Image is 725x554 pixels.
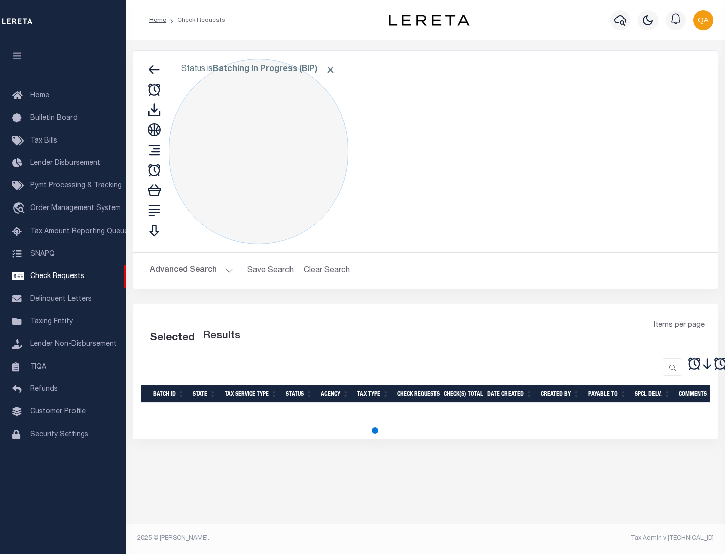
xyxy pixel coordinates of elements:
[30,137,57,145] span: Tax Bills
[149,385,189,403] th: Batch Id
[353,385,393,403] th: Tax Type
[30,205,121,212] span: Order Management System
[30,182,122,189] span: Pymt Processing & Tracking
[203,328,240,344] label: Results
[30,273,84,280] span: Check Requests
[537,385,584,403] th: Created By
[30,160,100,167] span: Lender Disbursement
[393,385,440,403] th: Check Requests
[241,261,300,281] button: Save Search
[30,115,78,122] span: Bulletin Board
[389,15,469,26] img: logo-dark.svg
[221,385,282,403] th: Tax Service Type
[130,534,426,543] div: 2025 © [PERSON_NAME].
[483,385,537,403] th: Date Created
[282,385,317,403] th: Status
[584,385,631,403] th: Payable To
[150,261,233,281] button: Advanced Search
[149,17,166,23] a: Home
[30,408,86,415] span: Customer Profile
[30,431,88,438] span: Security Settings
[325,64,336,75] span: Click to Remove
[433,534,714,543] div: Tax Admin v.[TECHNICAL_ID]
[317,385,353,403] th: Agency
[30,250,55,257] span: SNAPQ
[213,65,336,74] b: Batching In Progress (BIP)
[693,10,713,30] img: svg+xml;base64,PHN2ZyB4bWxucz0iaHR0cDovL3d3dy53My5vcmcvMjAwMC9zdmciIHBvaW50ZXItZXZlbnRzPSJub25lIi...
[631,385,675,403] th: Spcl Delv.
[150,330,195,347] div: Selected
[675,385,720,403] th: Comments
[30,92,49,99] span: Home
[166,16,225,25] li: Check Requests
[30,228,128,235] span: Tax Amount Reporting Queue
[30,341,117,348] span: Lender Non-Disbursement
[169,59,348,244] div: Click to Edit
[654,320,705,331] span: Items per page
[189,385,221,403] th: State
[300,261,354,281] button: Clear Search
[440,385,483,403] th: Check(s) Total
[30,318,73,325] span: Taxing Entity
[12,202,28,216] i: travel_explore
[30,386,58,393] span: Refunds
[30,296,92,303] span: Delinquent Letters
[30,363,46,370] span: TIQA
